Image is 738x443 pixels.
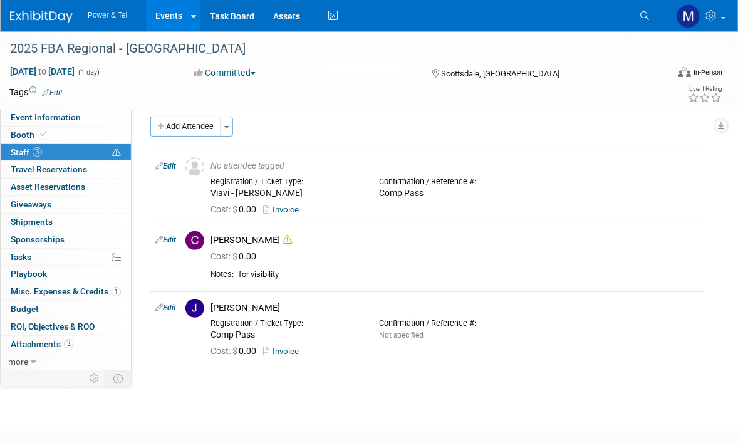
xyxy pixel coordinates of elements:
[1,353,131,370] a: more
[1,231,131,248] a: Sponsorships
[1,214,131,231] a: Shipments
[40,131,46,138] i: Booth reservation complete
[677,4,700,28] img: Madalyn Bobbitt
[106,370,132,387] td: Toggle Event Tabs
[1,179,131,195] a: Asset Reservations
[77,68,100,76] span: (1 day)
[210,188,361,199] div: Viavi - [PERSON_NAME]
[1,196,131,213] a: Giveaways
[11,321,95,331] span: ROI, Objectives & ROO
[693,68,722,77] div: In-Person
[155,162,176,170] a: Edit
[263,347,304,356] a: Invoice
[1,318,131,335] a: ROI, Objectives & ROO
[1,127,131,143] a: Booth
[185,299,204,318] img: J.jpg
[6,38,653,60] div: 2025 FBA Regional - [GEOGRAPHIC_DATA]
[10,11,73,23] img: ExhibitDay
[190,66,261,79] button: Committed
[688,86,722,92] div: Event Rating
[112,287,121,296] span: 1
[210,346,239,356] span: Cost: $
[210,177,361,187] div: Registration / Ticket Type:
[185,231,204,250] img: C.jpg
[380,331,424,340] span: Not specified
[1,249,131,266] a: Tasks
[8,357,28,367] span: more
[1,266,131,283] a: Playbook
[150,117,221,137] button: Add Attendee
[1,144,131,161] a: Staff3
[611,65,722,84] div: Event Format
[11,286,121,296] span: Misc. Expenses & Credits
[210,234,699,246] div: [PERSON_NAME]
[36,66,48,76] span: to
[9,252,31,262] span: Tasks
[11,304,39,314] span: Budget
[1,283,131,300] a: Misc. Expenses & Credits1
[210,251,261,261] span: 0.00
[11,147,42,157] span: Staff
[380,188,530,199] div: Comp Pass
[442,69,560,78] span: Scottsdale, [GEOGRAPHIC_DATA]
[11,130,49,140] span: Booth
[210,346,261,356] span: 0.00
[88,11,127,19] span: Power & Tel
[1,301,131,318] a: Budget
[155,303,176,312] a: Edit
[185,157,204,176] img: Unassigned-User-Icon.png
[210,204,239,214] span: Cost: $
[210,330,361,341] div: Comp Pass
[678,67,691,77] img: Format-Inperson.png
[1,161,131,178] a: Travel Reservations
[11,199,51,209] span: Giveaways
[1,109,131,126] a: Event Information
[9,86,63,98] td: Tags
[33,147,42,157] span: 3
[239,269,699,280] div: for visibility
[210,302,699,314] div: [PERSON_NAME]
[64,339,73,348] span: 3
[11,164,87,174] span: Travel Reservations
[42,88,63,97] a: Edit
[210,269,234,279] div: Notes:
[210,160,699,172] div: No attendee tagged
[263,205,304,214] a: Invoice
[84,370,106,387] td: Personalize Event Tab Strip
[11,182,85,192] span: Asset Reservations
[155,236,176,244] a: Edit
[11,217,53,227] span: Shipments
[1,336,131,353] a: Attachments3
[9,66,75,77] span: [DATE] [DATE]
[11,234,65,244] span: Sponsorships
[283,235,292,244] i: Double-book Warning!
[11,269,47,279] span: Playbook
[380,177,530,187] div: Confirmation / Reference #:
[210,251,239,261] span: Cost: $
[112,147,121,159] span: Potential Scheduling Conflict -- at least one attendee is tagged in another overlapping event.
[11,112,81,122] span: Event Information
[210,318,361,328] div: Registration / Ticket Type:
[11,339,73,349] span: Attachments
[210,204,261,214] span: 0.00
[380,318,530,328] div: Confirmation / Reference #:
